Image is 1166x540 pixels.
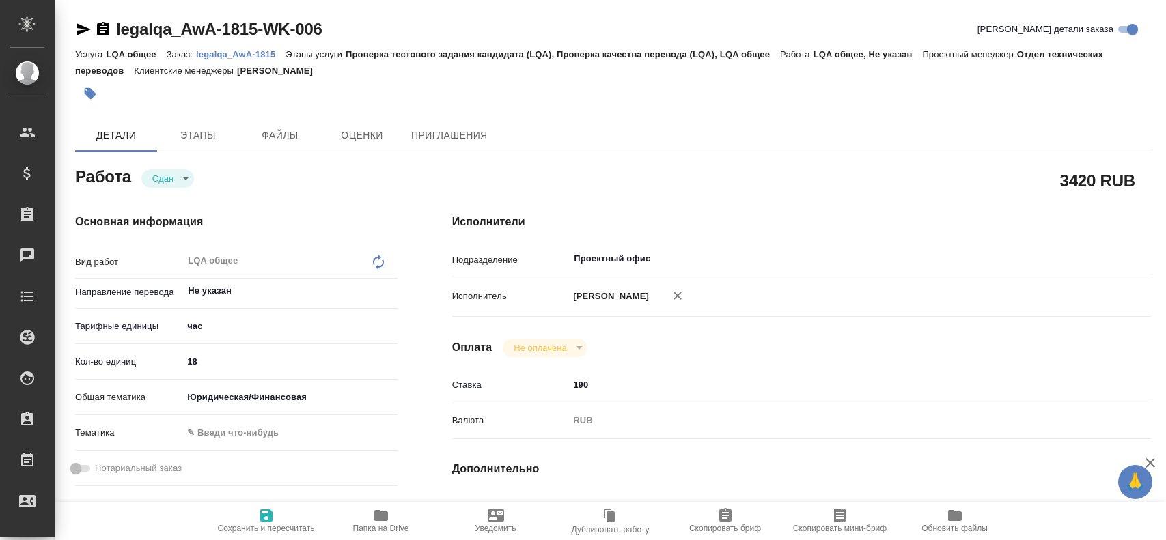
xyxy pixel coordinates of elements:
button: Добавить тэг [75,79,105,109]
button: Папка на Drive [324,502,439,540]
span: Файлы [247,127,313,144]
div: ✎ Введи что-нибудь [182,421,397,444]
span: Уведомить [475,524,516,533]
p: LQA общее, Не указан [814,49,923,59]
p: Подразделение [452,253,569,267]
p: Этапы услуги [286,49,346,59]
p: legalqa_AwA-1815 [196,49,286,59]
button: Уведомить [439,502,553,540]
h2: 3420 RUB [1060,169,1135,192]
span: Приглашения [411,127,488,144]
button: Скопировать ссылку для ЯМессенджера [75,21,92,38]
p: Исполнитель [452,289,569,303]
p: Работа [780,49,814,59]
p: LQA общее [106,49,166,59]
h4: Исполнители [452,214,1151,230]
button: Open [390,289,393,292]
p: Тарифные единицы [75,319,182,333]
div: ✎ Введи что-нибудь [187,426,380,440]
input: Пустое поле [568,495,1092,515]
span: Обновить файлы [921,524,988,533]
p: Направление перевода [75,285,182,299]
span: Дублировать работу [572,525,650,535]
h4: Дополнительно [452,461,1151,477]
span: Оценки [329,127,395,144]
span: Этапы [165,127,231,144]
button: Скопировать ссылку [95,21,111,38]
button: Обновить файлы [898,502,1012,540]
p: Валюта [452,414,569,427]
p: Услуга [75,49,106,59]
span: Скопировать бриф [689,524,761,533]
p: Клиентские менеджеры [134,66,237,76]
h4: Основная информация [75,214,398,230]
span: Сохранить и пересчитать [218,524,315,533]
span: 🙏 [1124,468,1147,496]
span: Папка на Drive [353,524,409,533]
h4: Оплата [452,339,492,356]
p: [PERSON_NAME] [237,66,323,76]
p: Заказ: [167,49,196,59]
p: Ставка [452,378,569,392]
span: Детали [83,127,149,144]
button: Сдан [148,173,178,184]
button: Удалить исполнителя [663,281,693,311]
input: ✎ Введи что-нибудь [568,375,1092,395]
div: Юридическая/Финансовая [182,386,397,409]
h2: Работа [75,163,131,188]
div: Сдан [503,339,587,357]
span: Скопировать мини-бриф [793,524,887,533]
div: RUB [568,409,1092,432]
p: Общая тематика [75,390,182,404]
p: Вид работ [75,255,182,269]
button: Скопировать мини-бриф [783,502,898,540]
p: Отдел технических переводов [75,49,1103,76]
div: час [182,315,397,338]
span: Нотариальный заказ [95,461,182,475]
button: 🙏 [1118,465,1152,499]
button: Не оплачена [510,342,570,354]
button: Скопировать бриф [668,502,783,540]
p: Кол-во единиц [75,355,182,369]
a: legalqa_AwA-1815 [196,48,286,59]
span: [PERSON_NAME] детали заказа [977,23,1113,36]
input: ✎ Введи что-нибудь [182,352,397,371]
p: Проектный менеджер [922,49,1016,59]
p: [PERSON_NAME] [568,289,649,303]
div: Сдан [141,169,194,188]
p: Последнее изменение [452,498,569,512]
button: Сохранить и пересчитать [209,502,324,540]
p: Тематика [75,426,182,440]
button: Open [1085,257,1088,260]
a: legalqa_AwA-1815-WK-006 [116,20,322,38]
p: Проверка тестового задания кандидата (LQA), Проверка качества перевода (LQA), LQA общее [346,49,780,59]
button: Дублировать работу [553,502,668,540]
